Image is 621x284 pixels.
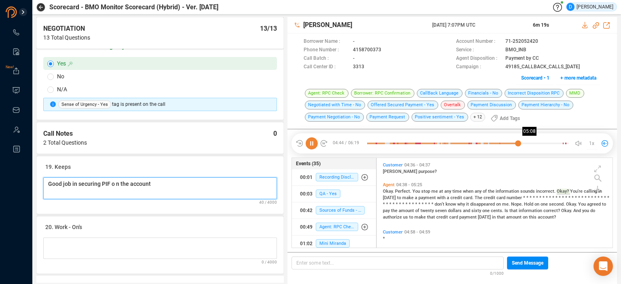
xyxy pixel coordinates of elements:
span: make [414,215,427,220]
span: why [457,202,466,207]
span: 04:58 - 04:59 [403,229,432,235]
span: - [353,38,355,46]
span: in [492,215,497,220]
span: know [446,202,457,207]
span: 49185_CALLBACK_CALLS_[DATE] [505,63,580,72]
span: information [496,189,520,194]
span: 3313 [353,63,364,72]
span: with [437,195,447,200]
span: authorize [383,215,403,220]
span: a [415,195,418,200]
div: 00:01 [300,171,313,184]
div: tag is present on the call [57,100,270,109]
span: seven [435,208,448,213]
span: You [578,202,587,207]
div: 05:08 [522,127,537,136]
span: 40 / 4000 [259,199,277,205]
span: 6m 19s [533,22,549,28]
span: 4158700373 [353,46,381,55]
span: Campaign : [456,63,501,72]
button: Scorecard • 1 [517,72,554,84]
span: Overtalk [441,101,465,109]
span: New! [6,59,14,75]
span: 0 [273,130,277,137]
span: Scorecard - BMO Monitor Scorecard (Hybrid) - Ver. [DATE] [49,2,218,12]
span: Agent: RPC Check [305,89,349,98]
span: The [475,195,484,200]
span: that [497,215,506,220]
span: Service : [456,46,501,55]
span: on [523,215,529,220]
span: 04:38 - 05:25 [395,182,424,187]
span: amount [399,208,415,213]
li: Visuals [2,82,30,99]
span: Negotiated with Time - No [305,101,365,109]
span: Payment Discussion [467,101,516,109]
span: calling [584,189,598,194]
span: second. [549,202,566,207]
span: [PERSON_NAME] [383,169,418,174]
span: 71-252052420 [505,38,538,46]
span: 04:36 - 04:37 [403,162,432,168]
li: Inbox [2,102,30,118]
button: Send Message [507,257,548,269]
span: payment [459,215,478,220]
div: N/A [57,85,245,94]
span: MMD [566,89,584,98]
a: New! [12,67,20,75]
span: Events (35) [296,160,321,167]
span: sixty [471,208,482,213]
span: twenty [420,208,435,213]
span: a [447,195,450,200]
span: QA - Yes [316,189,340,198]
span: card [449,215,459,220]
span: Is [505,208,509,213]
span: 13 Total Questions [43,34,90,41]
textarea: Good job in securing PIF o n the account [43,177,277,199]
span: [DATE] [383,195,397,200]
span: [DATE] [478,215,492,220]
span: [DATE] 7:07PM UTC [432,21,523,29]
span: Hold [524,202,534,207]
span: + more metadata [560,72,596,84]
span: info-circle [50,101,56,107]
span: Agent Disposition : [456,55,501,63]
span: the [488,189,496,194]
button: 00:01Recording Disclosure [292,169,376,185]
span: number [507,195,523,200]
span: Positive sentiment - Yes [412,113,468,122]
span: one [482,208,491,213]
span: Agent: RPC Check [316,223,358,231]
img: prodigal-logo [6,6,50,18]
span: agreed [587,202,602,207]
span: CallBack Language [417,89,463,98]
span: this [529,215,538,220]
span: 04:44 / 06:19 [328,137,367,149]
span: information [519,208,543,213]
span: - [353,55,355,63]
span: Okay. [561,208,573,213]
button: 00:49Agent: RPC Check [292,219,376,235]
span: Call Notes [43,130,73,137]
span: Okay? [557,189,570,194]
span: Payment by CC [505,55,539,63]
span: amount [506,215,523,220]
span: and [463,208,471,213]
div: 00:03 [300,187,313,200]
span: credit [450,195,463,200]
span: one [541,202,549,207]
span: Account Number : [456,38,501,46]
span: to [409,215,414,220]
span: pay [383,208,391,213]
span: of [483,189,488,194]
span: purpose? [418,169,437,174]
span: credit [484,195,496,200]
button: 00:03QA - Yes [292,186,376,202]
span: BMO_INB [505,46,526,55]
span: 1x [589,137,594,150]
span: cents. [491,208,505,213]
span: Borrower Name : [304,38,349,46]
span: Okay. [383,189,395,194]
span: 2 Total Questions [43,139,87,146]
span: And [573,208,582,213]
